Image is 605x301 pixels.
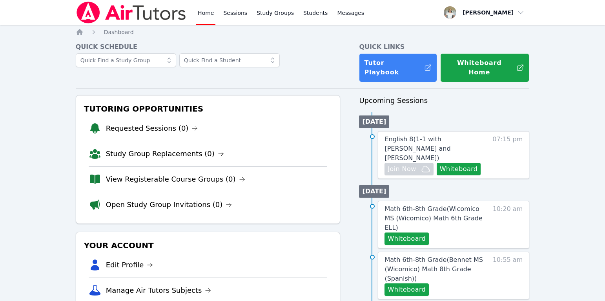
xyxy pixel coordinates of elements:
[437,163,481,175] button: Whiteboard
[76,2,187,23] img: Air Tutors
[493,204,523,245] span: 10:20 am
[106,174,245,185] a: View Registerable Course Groups (0)
[179,53,280,67] input: Quick Find a Student
[492,135,523,175] span: 07:15 pm
[359,95,529,106] h3: Upcoming Sessions
[385,233,429,245] button: Whiteboard
[104,28,134,36] a: Dashboard
[106,148,224,159] a: Study Group Replacements (0)
[82,102,334,116] h3: Tutoring Opportunities
[76,42,341,52] h4: Quick Schedule
[337,9,364,17] span: Messages
[385,255,488,283] a: Math 6th-8th Grade(Bennet MS (Wicomico) Math 8th Grade (Spanish))
[385,205,482,231] span: Math 6th-8th Grade ( Wicomico MS (Wicomico) Math 6th Grade ELL )
[104,29,134,35] span: Dashboard
[385,283,429,296] button: Whiteboard
[359,185,389,198] li: [DATE]
[82,238,334,252] h3: Your Account
[385,204,488,233] a: Math 6th-8th Grade(Wicomico MS (Wicomico) Math 6th Grade ELL)
[385,163,433,175] button: Join Now
[106,123,198,134] a: Requested Sessions (0)
[106,199,232,210] a: Open Study Group Invitations (0)
[359,42,529,52] h4: Quick Links
[385,135,450,162] span: English 8 ( 1-1 with [PERSON_NAME] and [PERSON_NAME] )
[359,115,389,128] li: [DATE]
[440,53,529,82] button: Whiteboard Home
[106,285,211,296] a: Manage Air Tutors Subjects
[76,28,530,36] nav: Breadcrumb
[385,256,483,282] span: Math 6th-8th Grade ( Bennet MS (Wicomico) Math 8th Grade (Spanish) )
[106,260,153,270] a: Edit Profile
[385,135,488,163] a: English 8(1-1 with [PERSON_NAME] and [PERSON_NAME])
[359,53,437,82] a: Tutor Playbook
[388,164,416,174] span: Join Now
[493,255,523,296] span: 10:55 am
[76,53,176,67] input: Quick Find a Study Group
